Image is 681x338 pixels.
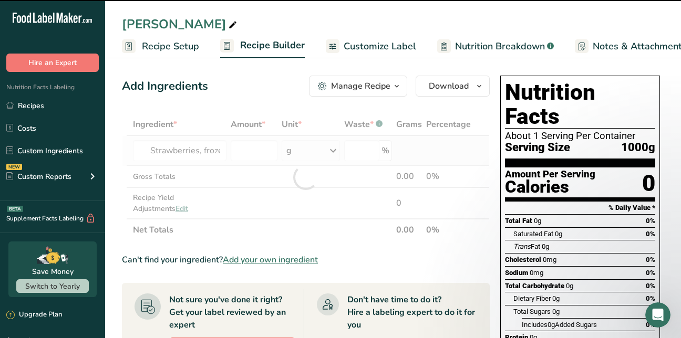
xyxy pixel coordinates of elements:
[522,321,597,329] span: Includes Added Sugars
[32,266,74,277] div: Save Money
[6,171,71,182] div: Custom Reports
[646,217,655,225] span: 0%
[220,34,305,59] a: Recipe Builder
[455,39,545,54] span: Nutrition Breakdown
[646,230,655,238] span: 0%
[347,293,478,331] div: Don't have time to do it? Hire a labeling expert to do it for you
[645,302,670,328] iframe: Intercom live chat
[646,321,655,329] span: 0%
[513,242,540,250] span: Fat
[505,269,528,277] span: Sodium
[542,242,549,250] span: 0g
[505,179,595,195] div: Calories
[6,310,62,320] div: Upgrade Plan
[530,269,543,277] span: 0mg
[326,35,416,58] a: Customize Label
[505,170,595,179] div: Amount Per Serving
[16,279,89,293] button: Switch to Yearly
[621,141,655,154] span: 1000g
[429,80,469,92] span: Download
[25,281,80,291] span: Switch to Yearly
[513,294,551,302] span: Dietary Fiber
[548,321,555,329] span: 0g
[646,282,655,290] span: 0%
[642,170,655,197] div: 0
[646,256,655,263] span: 0%
[646,294,655,302] span: 0%
[505,256,541,263] span: Cholesterol
[6,54,99,72] button: Hire an Expert
[505,202,655,214] section: % Daily Value *
[534,217,541,225] span: 0g
[6,164,22,170] div: NEW
[309,76,407,97] button: Manage Recipe
[566,282,573,290] span: 0g
[513,308,551,315] span: Total Sugars
[543,256,556,263] span: 0mg
[223,254,318,266] span: Add your own ingredient
[505,131,655,141] div: About 1 Serving Per Container
[7,206,23,212] div: BETA
[505,282,564,290] span: Total Carbohydrate
[505,141,570,154] span: Serving Size
[122,35,199,58] a: Recipe Setup
[169,293,295,331] div: Not sure you've done it right? Get your label reviewed by an expert
[513,242,531,250] i: Trans
[646,269,655,277] span: 0%
[331,80,390,92] div: Manage Recipe
[344,39,416,54] span: Customize Label
[142,39,199,54] span: Recipe Setup
[552,294,560,302] span: 0g
[416,76,490,97] button: Download
[552,308,560,315] span: 0g
[240,38,305,52] span: Recipe Builder
[505,217,532,225] span: Total Fat
[505,80,655,129] h1: Nutrition Facts
[513,230,553,238] span: Saturated Fat
[555,230,562,238] span: 0g
[122,15,239,34] div: [PERSON_NAME]
[122,254,490,266] div: Can't find your ingredient?
[122,78,208,95] div: Add Ingredients
[437,35,554,58] a: Nutrition Breakdown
